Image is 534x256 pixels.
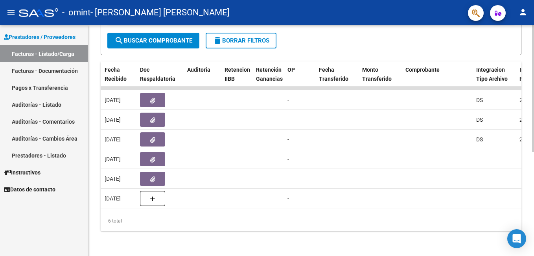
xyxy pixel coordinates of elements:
[184,61,221,96] datatable-header-cell: Auditoria
[476,117,483,123] span: DS
[101,211,521,231] div: 6 total
[507,229,526,248] div: Open Intercom Messenger
[287,136,289,143] span: -
[4,168,41,177] span: Instructivos
[473,61,516,96] datatable-header-cell: Integracion Tipo Archivo
[4,185,55,194] span: Datos de contacto
[105,136,121,143] span: [DATE]
[213,36,222,45] mat-icon: delete
[62,4,90,21] span: - omint
[287,176,289,182] span: -
[221,61,253,96] datatable-header-cell: Retencion IIBB
[114,36,124,45] mat-icon: search
[140,67,175,82] span: Doc Respaldatoria
[316,61,359,96] datatable-header-cell: Fecha Transferido
[476,67,508,82] span: Integracion Tipo Archivo
[518,7,528,17] mat-icon: person
[107,33,199,48] button: Buscar Comprobante
[284,61,316,96] datatable-header-cell: OP
[206,33,276,48] button: Borrar Filtros
[187,67,210,73] span: Auditoria
[287,156,289,162] span: -
[101,61,137,96] datatable-header-cell: Fecha Recibido
[225,67,250,82] span: Retencion IIBB
[362,67,392,82] span: Monto Transferido
[402,61,473,96] datatable-header-cell: Comprobante
[287,117,289,123] span: -
[6,7,16,17] mat-icon: menu
[105,195,121,202] span: [DATE]
[105,117,121,123] span: [DATE]
[319,67,348,82] span: Fecha Transferido
[287,195,289,202] span: -
[105,97,121,103] span: [DATE]
[105,156,121,162] span: [DATE]
[90,4,230,21] span: - [PERSON_NAME] [PERSON_NAME]
[114,37,192,44] span: Buscar Comprobante
[137,61,184,96] datatable-header-cell: Doc Respaldatoria
[359,61,402,96] datatable-header-cell: Monto Transferido
[287,97,289,103] span: -
[4,33,75,41] span: Prestadores / Proveedores
[213,37,269,44] span: Borrar Filtros
[287,67,295,73] span: OP
[256,67,283,82] span: Retención Ganancias
[476,136,483,143] span: DS
[476,97,483,103] span: DS
[405,67,440,73] span: Comprobante
[105,67,127,82] span: Fecha Recibido
[253,61,284,96] datatable-header-cell: Retención Ganancias
[105,176,121,182] span: [DATE]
